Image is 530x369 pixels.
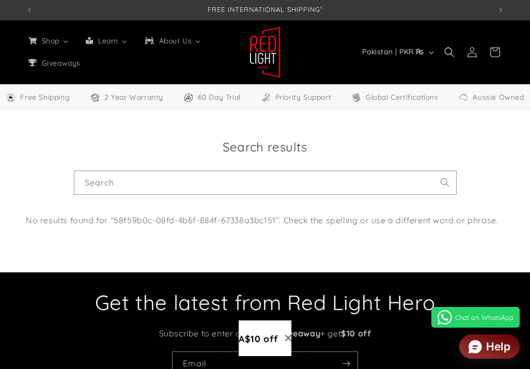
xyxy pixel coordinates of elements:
[246,22,285,82] a: Red Light Hero
[46,289,484,316] h2: Get the latest from Red Light Hero
[431,307,520,328] a: Chat on WhatsApp
[280,328,320,339] strong: giveaway
[469,340,482,353] img: widget icon
[77,30,136,52] a: Learn
[40,58,82,68] span: Giveaways
[157,36,193,45] span: About Us
[250,26,280,78] img: Red Light Hero
[104,91,163,104] span: 2 Year Warranty
[90,93,100,103] img: Warranty Icon
[486,341,510,352] div: Help
[458,93,469,103] img: Aussie Owned Icon
[183,93,194,103] img: Trial Icon
[341,328,371,339] strong: $10 off
[433,171,456,194] button: Search
[198,91,241,104] span: 60 Day Trial
[6,91,70,104] a: Free Worldwide Shipping
[6,93,16,103] img: Free Shipping Icon
[183,91,241,104] a: 60 Day Trial
[20,52,88,74] a: Giveaways
[26,213,504,228] p: No results found for “58f59b0c-08fd-4b6f-884f-67338a3bc151”. Check the spelling or use a differen...
[362,47,424,57] span: Pakistan | PKR ₨
[96,36,119,45] span: Learn
[208,5,322,13] span: FREE INTERNATIONAL SHIPPING¹
[473,91,524,104] span: Aussie Owned
[84,326,446,341] p: Subscribe to enter our + get
[136,30,209,52] a: About Us
[90,91,163,104] a: 2 Year Warranty
[438,41,461,64] summary: Search
[40,36,60,45] span: Shop
[275,91,332,104] span: Priority Support
[20,30,77,52] a: Shop
[356,42,438,62] button: Pakistan | PKR ₨
[366,91,439,104] span: Global Certifications
[261,93,271,103] img: Support Icon
[26,139,504,155] h1: Search results
[20,91,70,104] span: Free Shipping
[455,313,513,321] span: Chat on WhatsApp
[261,91,332,104] a: Priority Support
[351,93,362,103] img: Certifications Icon
[351,91,439,104] a: Global Certifications
[458,91,524,104] a: Aussie Owned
